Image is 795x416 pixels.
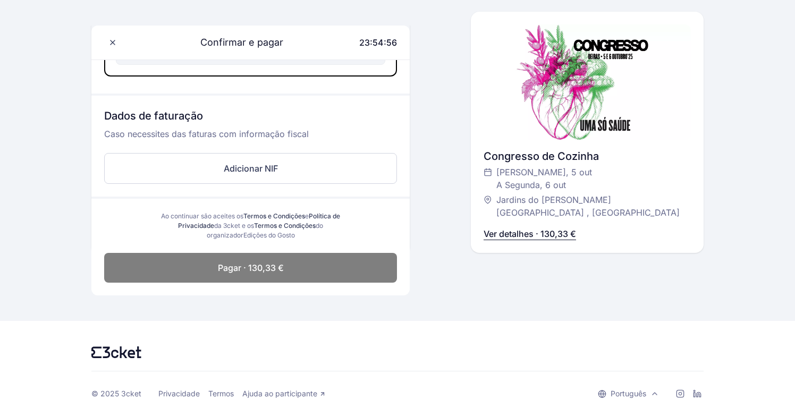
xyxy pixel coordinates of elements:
[496,193,680,219] span: Jardins do [PERSON_NAME][GEOGRAPHIC_DATA] , [GEOGRAPHIC_DATA]
[359,37,397,48] span: 23:54:56
[243,212,305,220] a: Termos e Condições
[151,211,350,240] div: Ao continuar são aceites os e da 3cket e os do organizador
[104,253,397,283] button: Pagar · 130,33 €
[218,261,284,274] span: Pagar · 130,33 €
[254,222,316,230] a: Termos e Condições
[158,389,200,398] a: Privacidade
[484,227,576,240] p: Ver detalhes · 130,33 €
[104,128,397,149] p: Caso necessites das faturas com informação fiscal
[188,35,283,50] span: Confirmar e pagar
[91,389,141,398] div: © 2025 3cket
[484,149,691,164] div: Congresso de Cozinha
[104,108,397,128] h3: Dados de faturação
[242,389,326,398] a: Ajuda ao participante
[243,231,295,239] span: Edições do Gosto
[208,389,234,398] a: Termos
[242,389,317,398] span: Ajuda ao participante
[611,388,646,399] p: Português
[496,166,592,191] span: [PERSON_NAME], 5 out A Segunda, 6 out
[104,153,397,184] button: Adicionar NIF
